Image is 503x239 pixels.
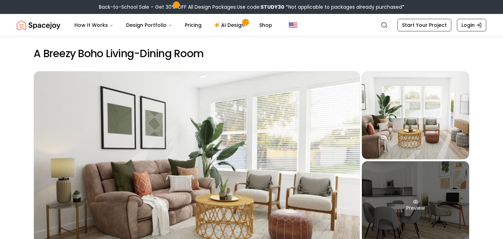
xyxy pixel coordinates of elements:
a: Pricing [179,18,207,32]
span: Use code: [237,3,284,10]
a: Login [457,19,486,31]
b: STUDY30 [261,3,284,10]
h2: A Breezy Boho Living-Dining Room [34,47,469,60]
nav: Main [69,18,278,32]
span: *Not applicable to packages already purchased* [284,3,404,10]
button: How It Works [69,18,119,32]
a: Shop [254,18,278,32]
nav: Global [17,14,486,36]
button: Design Portfolio [121,18,178,32]
a: Spacejoy [17,18,60,32]
a: Start Your Project [398,19,451,31]
div: Back-to-School Sale – Get 30% OFF All Design Packages. [99,3,404,10]
img: Spacejoy Logo [17,18,60,32]
a: AI Design [209,18,252,32]
img: United States [289,21,297,29]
